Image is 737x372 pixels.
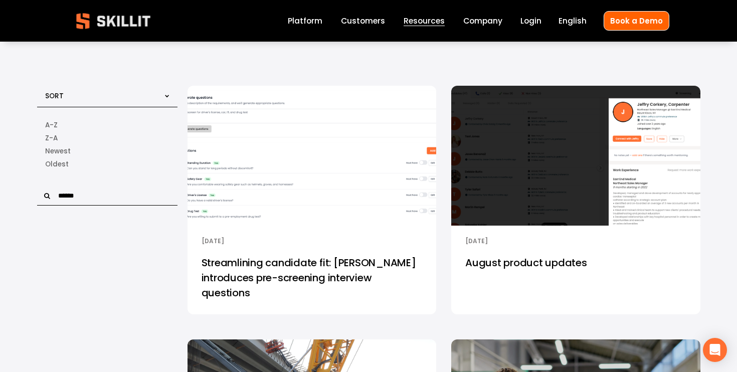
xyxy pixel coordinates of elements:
a: Alphabetical [45,131,169,144]
span: Newest [45,146,71,157]
span: A-Z [45,120,58,131]
span: Sort [45,91,64,101]
a: Company [463,14,502,28]
a: Customers [341,14,385,28]
a: Platform [288,14,322,28]
a: Streamlining candidate fit: [PERSON_NAME] introduces pre-screening interview questions [188,247,437,314]
a: Date [45,157,169,170]
a: Book a Demo [604,11,669,31]
a: folder dropdown [404,14,445,28]
time: [DATE] [202,237,224,245]
div: Open Intercom Messenger [703,338,727,362]
div: language picker [559,14,587,28]
a: August product updates [451,247,700,314]
span: Z-A [45,133,58,144]
img: Streamlining candidate fit: Skillit introduces pre-screening interview questions [186,85,437,227]
span: Resources [404,15,445,27]
span: English [559,15,587,27]
a: Alphabetical [45,118,169,131]
a: Date [45,144,169,157]
a: Login [520,14,541,28]
img: August product updates [450,85,701,227]
img: Skillit [68,6,159,36]
time: [DATE] [465,237,488,245]
span: Oldest [45,159,69,170]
